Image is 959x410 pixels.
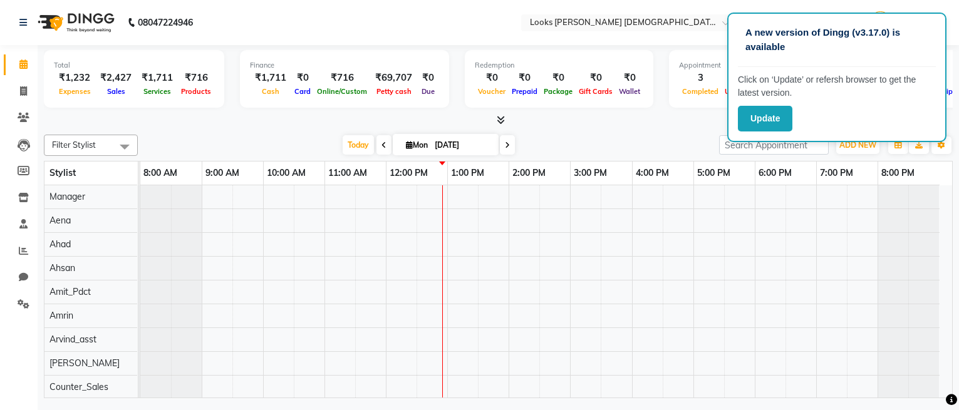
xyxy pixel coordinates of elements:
[49,357,120,369] span: [PERSON_NAME]
[250,71,291,85] div: ₹1,711
[178,71,214,85] div: ₹716
[616,71,643,85] div: ₹0
[56,87,94,96] span: Expenses
[509,87,541,96] span: Prepaid
[509,71,541,85] div: ₹0
[49,167,76,178] span: Stylist
[178,87,214,96] span: Products
[49,191,85,202] span: Manager
[370,71,417,85] div: ₹69,707
[722,71,762,85] div: 0
[140,164,180,182] a: 8:00 AM
[817,164,856,182] a: 7:00 PM
[140,87,174,96] span: Services
[836,136,879,154] button: ADD NEW
[679,87,722,96] span: Completed
[719,135,829,155] input: Search Appointment
[264,164,309,182] a: 10:00 AM
[373,87,415,96] span: Petty cash
[49,381,108,392] span: Counter_Sales
[722,87,762,96] span: Upcoming
[49,334,96,345] span: Arvind_asst
[52,140,96,150] span: Filter Stylist
[403,140,431,150] span: Mon
[633,164,672,182] a: 4:00 PM
[679,71,722,85] div: 3
[95,71,137,85] div: ₹2,427
[49,286,91,297] span: Amit_Pdct
[137,71,178,85] div: ₹1,711
[755,164,795,182] a: 6:00 PM
[475,60,643,71] div: Redemption
[541,87,576,96] span: Package
[745,26,928,54] p: A new version of Dingg (v3.17.0) is available
[32,5,118,40] img: logo
[541,71,576,85] div: ₹0
[571,164,610,182] a: 3:00 PM
[418,87,438,96] span: Due
[250,60,439,71] div: Finance
[878,164,918,182] a: 8:00 PM
[616,87,643,96] span: Wallet
[738,106,792,131] button: Update
[417,71,439,85] div: ₹0
[259,87,283,96] span: Cash
[839,140,876,150] span: ADD NEW
[325,164,370,182] a: 11:00 AM
[314,71,370,85] div: ₹716
[869,11,891,33] img: Manager
[202,164,242,182] a: 9:00 AM
[694,164,734,182] a: 5:00 PM
[448,164,487,182] a: 1:00 PM
[314,87,370,96] span: Online/Custom
[475,87,509,96] span: Voucher
[431,136,494,155] input: 2025-09-01
[576,87,616,96] span: Gift Cards
[343,135,374,155] span: Today
[291,71,314,85] div: ₹0
[49,238,71,250] span: Ahad
[49,262,75,274] span: Ahsan
[291,87,314,96] span: Card
[738,73,936,100] p: Click on ‘Update’ or refersh browser to get the latest version.
[54,60,214,71] div: Total
[138,5,193,40] b: 08047224946
[49,310,73,321] span: Amrin
[54,71,95,85] div: ₹1,232
[679,60,834,71] div: Appointment
[104,87,128,96] span: Sales
[509,164,549,182] a: 2:00 PM
[49,215,71,226] span: Aena
[386,164,431,182] a: 12:00 PM
[576,71,616,85] div: ₹0
[475,71,509,85] div: ₹0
